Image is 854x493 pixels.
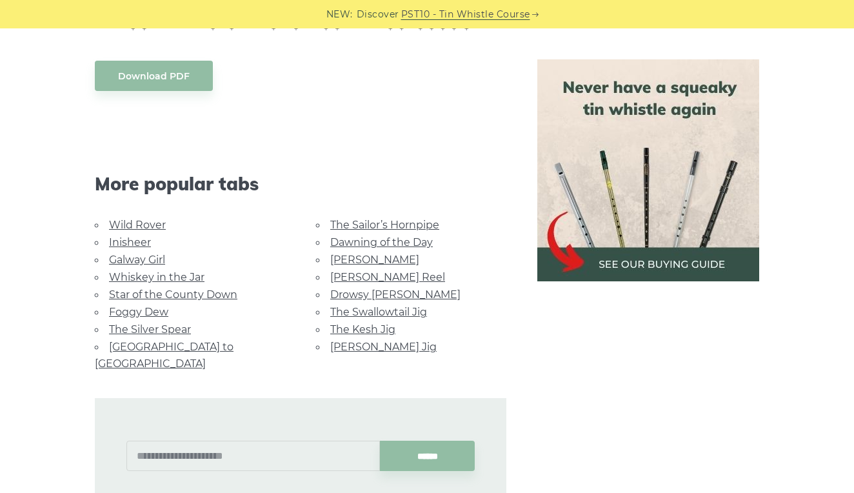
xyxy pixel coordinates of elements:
[109,306,168,318] a: Foggy Dew
[330,236,433,248] a: Dawning of the Day
[357,7,399,22] span: Discover
[330,288,461,301] a: Drowsy [PERSON_NAME]
[109,236,151,248] a: Inisheer
[330,341,437,353] a: [PERSON_NAME] Jig
[109,271,204,283] a: Whiskey in the Jar
[109,323,191,336] a: The Silver Spear
[330,219,439,231] a: The Sailor’s Hornpipe
[326,7,353,22] span: NEW:
[95,173,506,195] span: More popular tabs
[330,323,395,336] a: The Kesh Jig
[109,288,237,301] a: Star of the County Down
[330,271,445,283] a: [PERSON_NAME] Reel
[109,219,166,231] a: Wild Rover
[330,254,419,266] a: [PERSON_NAME]
[401,7,530,22] a: PST10 - Tin Whistle Course
[109,254,165,266] a: Galway Girl
[537,59,759,281] img: tin whistle buying guide
[95,341,233,370] a: [GEOGRAPHIC_DATA] to [GEOGRAPHIC_DATA]
[95,61,213,91] a: Download PDF
[330,306,427,318] a: The Swallowtail Jig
